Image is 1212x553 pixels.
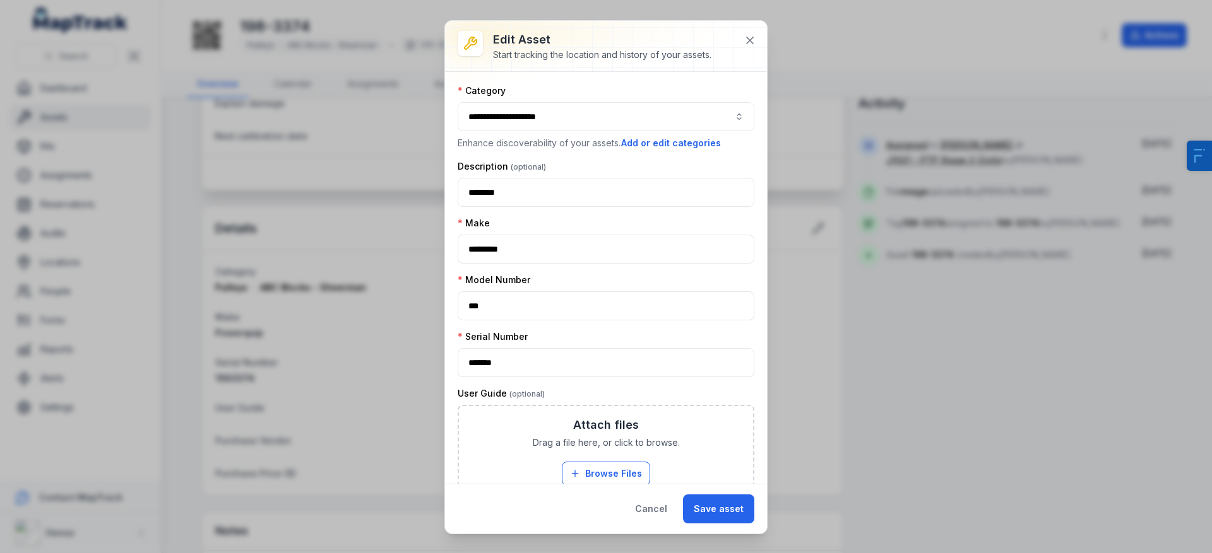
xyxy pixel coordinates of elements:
label: Category [458,84,506,97]
h3: Attach files [573,416,639,434]
label: Description [458,160,546,173]
button: Add or edit categories [621,136,722,150]
button: Cancel [624,494,678,523]
p: Enhance discoverability of your assets. [458,136,754,150]
label: User Guide [458,387,545,400]
h3: Edit asset [493,31,711,49]
label: Model Number [458,274,530,286]
button: Browse Files [562,462,650,486]
label: Make [458,217,490,230]
label: Serial Number [458,330,528,343]
span: Drag a file here, or click to browse. [533,436,680,449]
button: Save asset [683,494,754,523]
div: Start tracking the location and history of your assets. [493,49,711,61]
